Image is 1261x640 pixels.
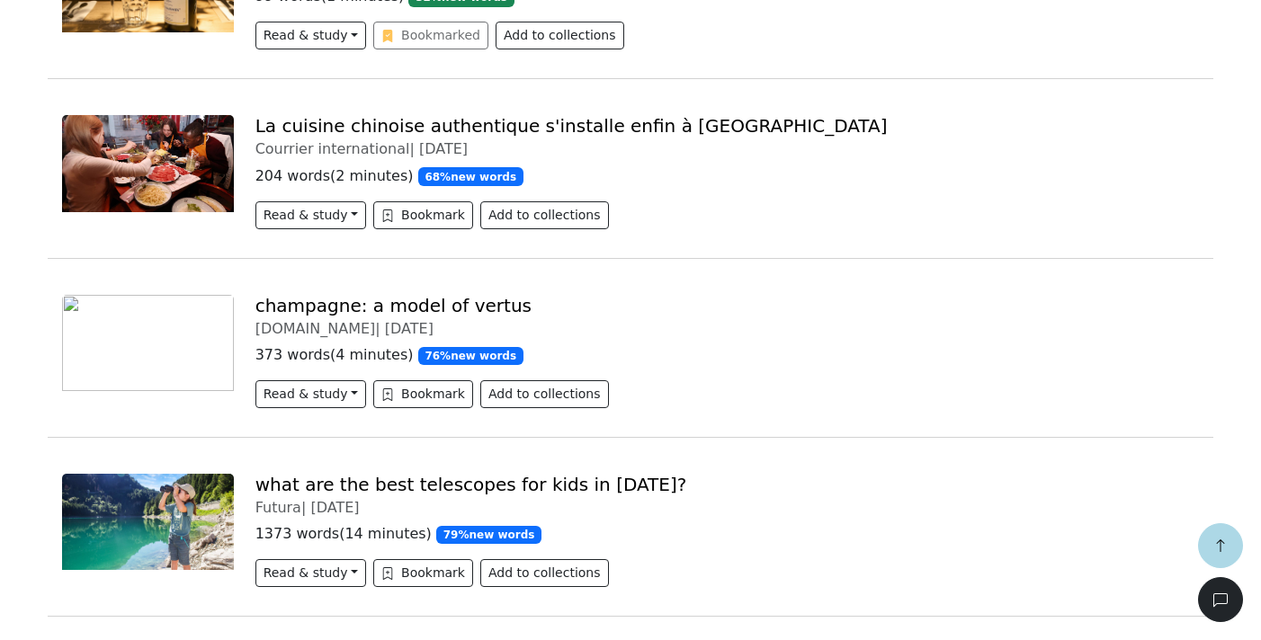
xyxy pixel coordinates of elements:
[62,295,234,391] img: 0160923417814-web-tete.jpg
[385,320,434,337] span: [DATE]
[436,526,541,544] span: 79 % new words
[255,295,532,316] a: champagne: a model of vertus
[373,380,473,408] button: Bookmark
[255,115,888,137] a: La cuisine chinoise authentique s'installe enfin à [GEOGRAPHIC_DATA]
[418,347,523,365] span: 76 % new words
[255,380,366,408] button: Read & study
[255,474,687,495] a: what are the best telescopes for kids in [DATE]?
[62,115,234,211] img: 31fc305_upload-1-1b9wzr38crs0-051-xxjpbee007007-20240503-pepfn0a001.jpg
[419,140,468,157] span: [DATE]
[255,165,1199,187] p: 204 words ( 2 minutes )
[255,140,1199,157] div: Courrier international |
[255,344,1199,366] p: 373 words ( 4 minutes )
[255,320,1199,337] div: [DOMAIN_NAME] |
[480,559,609,587] button: Add to collections
[62,474,234,570] img: 1e189a1df1_50244186_meilleurs-telescopes-enfant-img.jpg
[480,201,609,229] button: Add to collections
[373,201,473,229] button: Bookmark
[310,499,359,516] span: [DATE]
[255,559,366,587] button: Read & study
[255,523,1199,545] p: 1373 words ( 14 minutes )
[255,499,1199,516] div: Futura |
[496,22,624,49] button: Add to collections
[255,201,366,229] button: Read & study
[480,380,609,408] button: Add to collections
[418,167,523,185] span: 68 % new words
[255,22,366,49] button: Read & study
[373,559,473,587] button: Bookmark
